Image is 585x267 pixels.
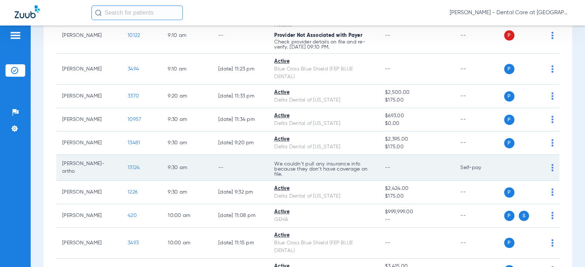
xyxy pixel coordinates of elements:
[212,108,268,131] td: [DATE] 11:34 PM
[504,115,514,125] span: P
[504,138,514,148] span: P
[162,204,212,228] td: 10:00 AM
[551,116,554,123] img: group-dot-blue.svg
[162,155,212,181] td: 9:30 AM
[128,94,139,99] span: 3370
[385,33,390,38] span: --
[162,181,212,204] td: 9:30 AM
[212,85,268,108] td: [DATE] 11:33 PM
[274,96,373,104] div: Delta Dental of [US_STATE]
[274,89,373,96] div: Active
[551,32,554,39] img: group-dot-blue.svg
[454,18,504,54] td: --
[385,136,449,143] span: $2,395.00
[162,85,212,108] td: 9:20 AM
[95,9,102,16] img: Search Icon
[385,89,449,96] span: $2,500.00
[128,66,139,72] span: 3494
[385,208,449,216] span: $999,999.00
[56,85,122,108] td: [PERSON_NAME]
[274,208,373,216] div: Active
[56,54,122,85] td: [PERSON_NAME]
[212,228,268,259] td: [DATE] 11:15 PM
[454,181,504,204] td: --
[274,39,373,50] p: Check provider details on file and re-verify. [DATE] 09:10 PM.
[56,228,122,259] td: [PERSON_NAME]
[212,18,268,54] td: --
[128,117,141,122] span: 10957
[128,213,137,218] span: 420
[274,192,373,200] div: Delta Dental of [US_STATE]
[551,212,554,219] img: group-dot-blue.svg
[274,185,373,192] div: Active
[128,33,140,38] span: 10122
[56,108,122,131] td: [PERSON_NAME]
[385,120,449,127] span: $0.00
[385,165,390,170] span: --
[454,228,504,259] td: --
[212,204,268,228] td: [DATE] 11:08 PM
[10,31,21,40] img: hamburger-icon
[450,9,570,16] span: [PERSON_NAME] - Dental Care at [GEOGRAPHIC_DATA]
[454,155,504,181] td: Self-pay
[551,239,554,247] img: group-dot-blue.svg
[91,5,183,20] input: Search for patients
[504,64,514,74] span: P
[128,140,140,145] span: 13481
[162,131,212,155] td: 9:30 AM
[519,211,529,221] span: S
[56,204,122,228] td: [PERSON_NAME]
[504,211,514,221] span: P
[551,65,554,73] img: group-dot-blue.svg
[551,188,554,196] img: group-dot-blue.svg
[56,155,122,181] td: [PERSON_NAME]-ortho
[128,165,140,170] span: 13124
[274,112,373,120] div: Active
[454,131,504,155] td: --
[15,5,40,18] img: Zuub Logo
[274,136,373,143] div: Active
[162,108,212,131] td: 9:30 AM
[56,181,122,204] td: [PERSON_NAME]
[504,91,514,102] span: P
[454,108,504,131] td: --
[162,18,212,54] td: 9:10 AM
[274,65,373,81] div: Blue Cross Blue Shield (FEP BLUE DENTAL)
[551,164,554,171] img: group-dot-blue.svg
[504,238,514,248] span: P
[56,131,122,155] td: [PERSON_NAME]
[128,240,139,245] span: 3493
[385,112,449,120] span: $693.00
[274,161,373,177] p: We couldn’t pull any insurance info because they don’t have coverage on file.
[274,216,373,224] div: GEHA
[274,239,373,255] div: Blue Cross Blue Shield (FEP BLUE DENTAL)
[128,190,137,195] span: 1226
[274,232,373,239] div: Active
[212,181,268,204] td: [DATE] 9:32 PM
[212,54,268,85] td: [DATE] 11:23 PM
[274,143,373,151] div: Delta Dental of [US_STATE]
[385,96,449,104] span: $175.00
[274,58,373,65] div: Active
[454,54,504,85] td: --
[385,216,449,224] span: --
[385,143,449,151] span: $175.00
[162,54,212,85] td: 9:10 AM
[385,66,390,72] span: --
[212,155,268,181] td: --
[385,185,449,192] span: $2,424.00
[551,139,554,146] img: group-dot-blue.svg
[504,187,514,198] span: P
[56,18,122,54] td: [PERSON_NAME]
[454,85,504,108] td: --
[454,204,504,228] td: --
[551,92,554,100] img: group-dot-blue.svg
[212,131,268,155] td: [DATE] 9:20 PM
[504,30,514,41] span: P
[162,228,212,259] td: 10:00 AM
[385,192,449,200] span: $175.00
[274,33,362,38] span: Provider Not Associated with Payer
[274,120,373,127] div: Delta Dental of [US_STATE]
[385,240,390,245] span: --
